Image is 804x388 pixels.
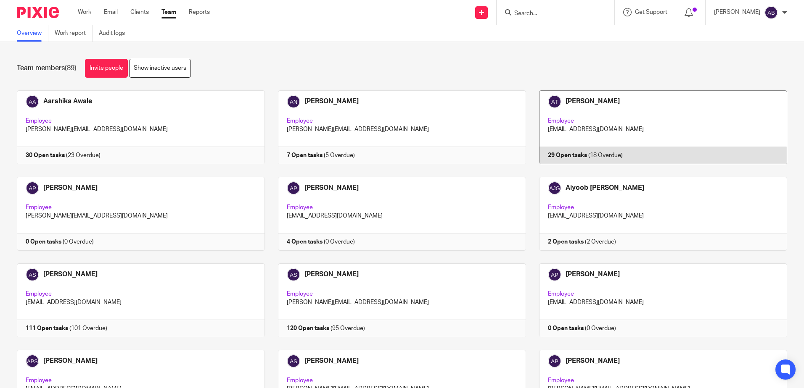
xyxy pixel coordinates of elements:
a: Invite people [85,59,128,78]
a: Work [78,8,91,16]
a: Work report [55,25,93,42]
a: Email [104,8,118,16]
span: Get Support [635,9,667,15]
span: (89) [65,65,77,71]
input: Search [513,10,589,18]
a: Overview [17,25,48,42]
a: Reports [189,8,210,16]
img: svg%3E [764,6,778,19]
h1: Team members [17,64,77,73]
a: Show inactive users [129,59,191,78]
img: Pixie [17,7,59,18]
a: Clients [130,8,149,16]
a: Audit logs [99,25,131,42]
a: Team [161,8,176,16]
p: [PERSON_NAME] [714,8,760,16]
